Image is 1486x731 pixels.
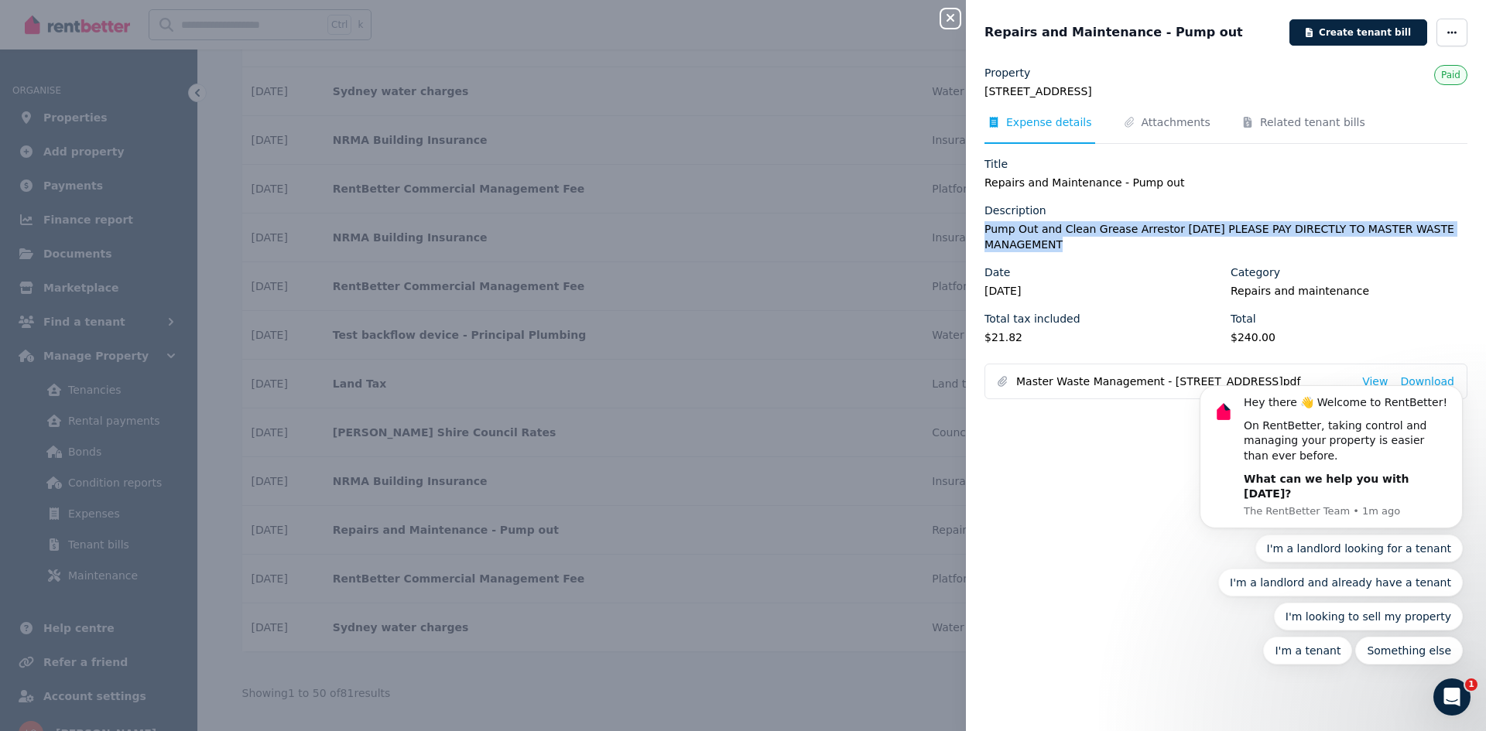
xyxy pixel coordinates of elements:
span: Attachments [1142,114,1210,130]
legend: $21.82 [984,330,1221,345]
span: Expense details [1006,114,1092,130]
span: Repairs and Maintenance - Pump out [984,23,1243,42]
label: Total tax included [984,311,1080,326]
iframe: Intercom live chat [1433,678,1471,716]
legend: Pump Out and Clean Grease Arrestor [DATE] PLEASE PAY DIRECTLY TO MASTER WASTE MANAGEMENT [984,221,1467,252]
span: Related tenant bills [1260,114,1365,130]
span: Paid [1441,70,1460,80]
label: Property [984,65,1030,80]
button: Create tenant bill [1289,19,1427,46]
span: 1 [1465,678,1477,691]
label: Title [984,156,1008,172]
span: Master Waste Management - [STREET_ADDRESS]pdf [1016,374,1350,389]
legend: Repairs and Maintenance - Pump out [984,175,1467,190]
label: Description [984,203,1046,218]
legend: [STREET_ADDRESS] [984,84,1467,99]
iframe: Intercom notifications message [1176,248,1486,689]
label: Date [984,265,1010,280]
legend: [DATE] [984,283,1221,299]
nav: Tabs [984,114,1467,144]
